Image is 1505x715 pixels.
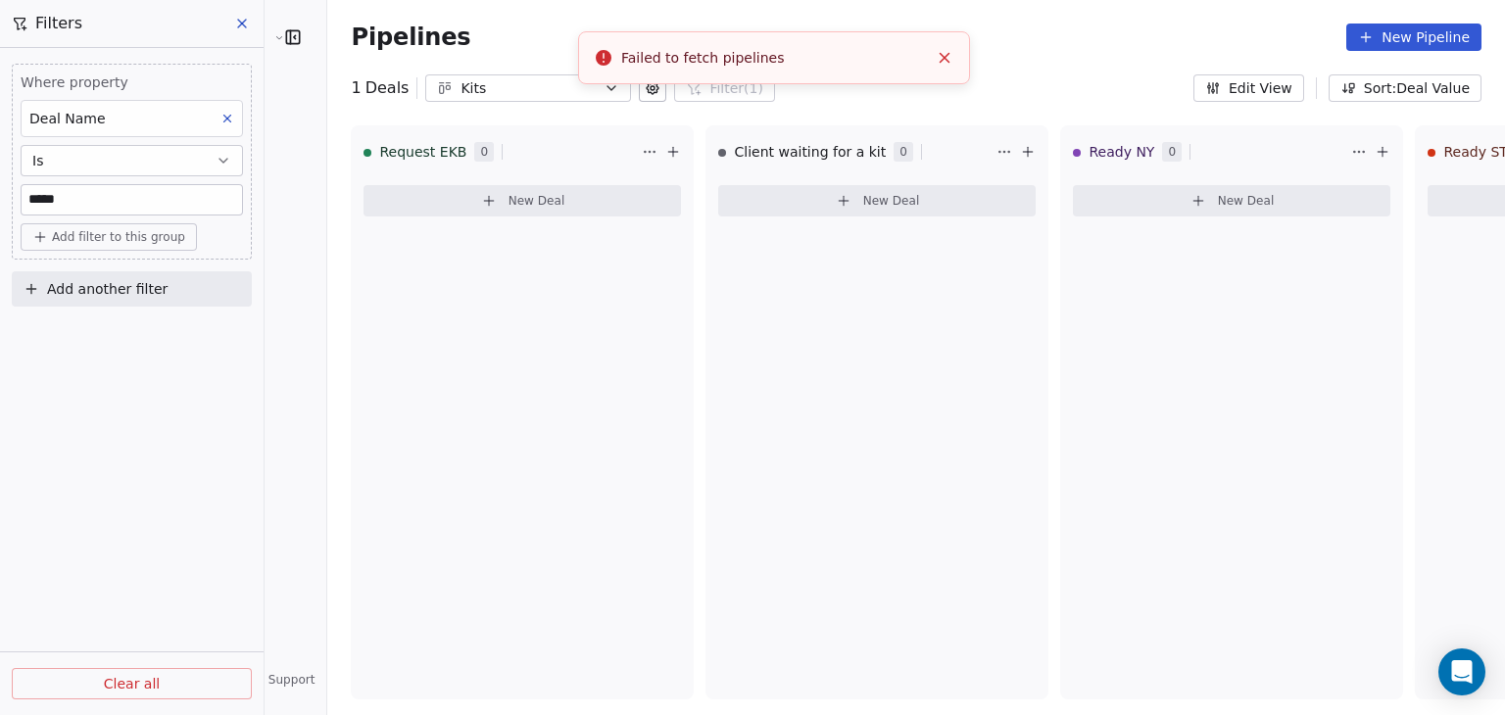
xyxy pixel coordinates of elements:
[1073,185,1390,216] button: New Deal
[224,672,315,688] span: Help & Support
[351,24,470,51] span: Pipelines
[1438,648,1485,695] div: Open Intercom Messenger
[365,76,410,100] span: Deals
[1073,126,1347,177] div: Ready NY0
[1193,74,1304,102] button: Edit View
[104,674,160,694] span: Clear all
[52,229,185,245] span: Add filter to this group
[509,193,565,209] span: New Deal
[474,142,494,162] span: 0
[932,45,957,71] button: Close toast
[32,151,43,170] span: Is
[21,145,243,176] button: Is
[461,78,596,99] div: Kits
[21,72,243,92] span: Where property
[863,193,920,209] span: New Deal
[35,12,82,35] span: Filters
[47,279,168,300] span: Add another filter
[621,48,928,69] div: Failed to fetch pipelines
[351,76,409,100] div: 1
[674,74,775,102] button: Filter(1)
[1329,74,1481,102] button: Sort: Deal Value
[12,668,252,699] button: Clear all
[1218,193,1275,209] span: New Deal
[718,185,1036,216] button: New Deal
[364,126,638,177] div: Request EKB0
[1346,24,1481,51] button: New Pipeline
[379,142,466,162] span: Request EKB
[894,142,913,162] span: 0
[1162,142,1182,162] span: 0
[1089,142,1154,162] span: Ready NY
[734,142,886,162] span: Client waiting for a kit
[29,111,106,126] span: Deal Name
[718,126,993,177] div: Client waiting for a kit0
[364,185,681,216] button: New Deal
